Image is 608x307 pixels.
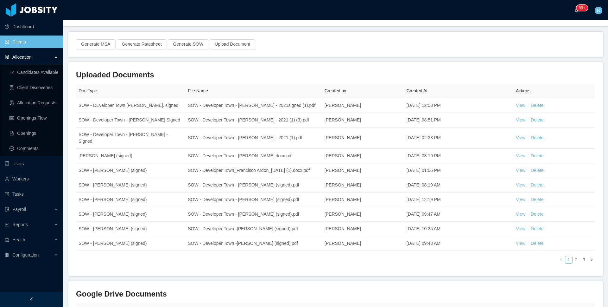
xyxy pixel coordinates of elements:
[185,178,322,193] td: SOW - Developer Town - [PERSON_NAME] (signed).pdf
[5,55,9,59] i: icon: solution
[516,117,525,122] a: View
[5,207,9,212] i: icon: file-protect
[322,236,404,251] td: [PERSON_NAME]
[12,222,28,227] span: Reports
[576,5,588,11] sup: 245
[188,88,208,93] span: File Name
[565,256,572,263] a: 1
[210,39,255,49] button: Upload Document
[516,135,525,140] a: View
[531,153,543,158] a: Delete
[404,178,513,193] td: [DATE] 08:19 AM
[404,149,513,163] td: [DATE] 03:19 PM
[404,113,513,127] td: [DATE] 08:51 PM
[12,207,26,212] span: Payroll
[5,173,58,185] a: icon: userWorkers
[531,241,543,246] a: Delete
[565,256,573,264] li: 1
[322,207,404,222] td: [PERSON_NAME]
[76,163,185,178] td: SOW - [PERSON_NAME] (signed)
[185,193,322,207] td: SOW - Developer Town - [PERSON_NAME] (signed).pdf
[531,226,543,231] a: Delete
[597,7,600,14] span: B
[573,256,580,263] a: 2
[185,207,322,222] td: SOW - Developer Town - [PERSON_NAME] (signed).pdf
[404,207,513,222] td: [DATE] 09:47 AM
[9,96,58,109] a: icon: file-doneAllocation Requests
[9,127,58,140] a: icon: file-textOpenings
[559,258,563,262] i: icon: left
[322,127,404,149] td: [PERSON_NAME]
[76,70,595,80] h3: Uploaded Documents
[531,103,543,108] a: Delete
[5,157,58,170] a: icon: robotUsers
[185,127,322,149] td: SOW - Developer Town - [PERSON_NAME] - 2021 (1).pdf
[407,88,427,93] span: Created At
[322,193,404,207] td: [PERSON_NAME]
[12,55,32,60] span: Allocation
[5,36,58,48] a: icon: auditClients
[76,207,185,222] td: SOW - [PERSON_NAME] (signed)
[76,222,185,236] td: SOW - [PERSON_NAME] (signed)
[322,98,404,113] td: [PERSON_NAME]
[76,289,595,299] h3: Google Drive Documents
[531,135,543,140] a: Delete
[12,252,39,258] span: Configuration
[404,236,513,251] td: [DATE] 09:43 AM
[76,98,185,113] td: SOW - DEveloper Town [PERSON_NAME]. signed
[531,197,543,202] a: Delete
[185,163,322,178] td: SOW - Developer Town_Francisco Ardon_[DATE] (1).docx.pdf
[9,112,58,124] a: icon: idcardOpenings Flow
[76,113,185,127] td: SOW - Developer Town - [PERSON_NAME] Signed
[76,127,185,149] td: SOW - Developer Town - [PERSON_NAME] - Signed
[322,178,404,193] td: [PERSON_NAME]
[322,113,404,127] td: [PERSON_NAME]
[185,236,322,251] td: SOW - Developer Town -[PERSON_NAME] (signed).pdf
[588,256,595,264] li: Next Page
[76,178,185,193] td: SOW - [PERSON_NAME] (signed)
[5,222,9,227] i: icon: line-chart
[117,39,167,49] button: Generate Ratesheet
[516,241,525,246] a: View
[531,182,543,187] a: Delete
[580,256,588,264] li: 3
[5,20,58,33] a: icon: pie-chartDashboard
[404,127,513,149] td: [DATE] 02:33 PM
[557,256,565,264] li: Previous Page
[9,142,58,155] a: icon: messageComments
[590,258,593,262] i: icon: right
[76,236,185,251] td: SOW - [PERSON_NAME] (signed)
[76,149,185,163] td: [PERSON_NAME] (signed)
[404,98,513,113] td: [DATE] 12:53 PM
[9,66,58,79] a: icon: line-chartCandidates Available
[79,88,97,93] span: Doc Type
[5,238,9,242] i: icon: medicine-box
[404,163,513,178] td: [DATE] 01:06 PM
[516,153,525,158] a: View
[185,149,322,163] td: SOW - Developer Town - [PERSON_NAME].docx.pdf
[516,212,525,217] a: View
[168,39,208,49] button: Generate SOW
[531,117,543,122] a: Delete
[322,222,404,236] td: [PERSON_NAME]
[325,88,346,93] span: Created by
[76,193,185,207] td: SOW - [PERSON_NAME] (signed)
[574,8,579,12] i: icon: bell
[185,222,322,236] td: SOW - Developer Town -[PERSON_NAME] (signed).pdf
[404,193,513,207] td: [DATE] 12:19 PM
[322,163,404,178] td: [PERSON_NAME]
[531,212,543,217] a: Delete
[580,256,587,263] a: 3
[5,188,58,200] a: icon: profileTasks
[76,39,116,49] button: Generate MSA
[185,98,322,113] td: SOW - Developer Town - [PERSON_NAME] - 2021signed (1).pdf
[404,222,513,236] td: [DATE] 10:35 AM
[516,168,525,173] a: View
[516,226,525,231] a: View
[531,168,543,173] a: Delete
[516,182,525,187] a: View
[185,113,322,127] td: SOW - Developer Town - [PERSON_NAME] - 2021 (1) (3).pdf
[322,149,404,163] td: [PERSON_NAME]
[516,103,525,108] a: View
